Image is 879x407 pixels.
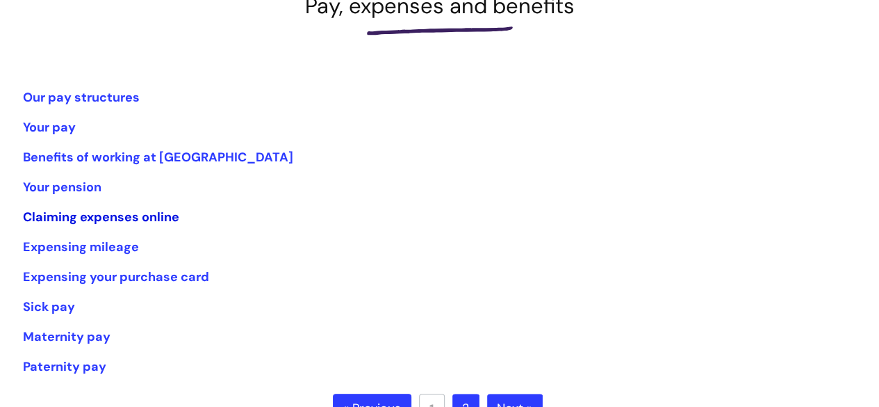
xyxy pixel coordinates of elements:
[23,119,76,136] a: Your pay
[23,179,101,195] a: Your pension
[23,269,209,285] a: Expensing your purchase card
[23,298,75,315] a: Sick pay
[23,239,139,255] a: Expensing mileage
[23,149,293,166] a: Benefits of working at [GEOGRAPHIC_DATA]
[23,89,140,106] a: Our pay structures
[23,209,179,225] a: Claiming expenses online
[23,358,106,375] a: Paternity pay
[23,328,110,345] a: Maternity pay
